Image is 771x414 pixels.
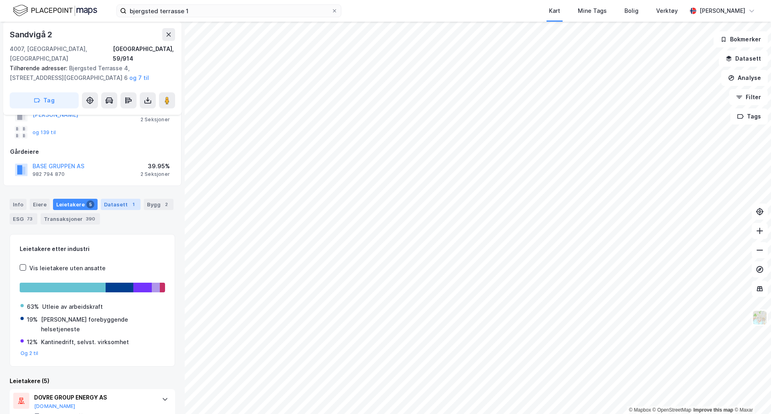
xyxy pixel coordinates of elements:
[144,199,173,210] div: Bygg
[141,161,170,171] div: 39.95%
[730,108,768,124] button: Tags
[27,337,38,347] div: 12%
[33,171,65,177] div: 982 794 870
[10,65,69,71] span: Tilhørende adresser:
[42,302,103,312] div: Utleie av arbeidskraft
[752,310,767,325] img: Z
[10,63,169,83] div: Bjergsted Terrasse 4, [STREET_ADDRESS][GEOGRAPHIC_DATA] 6
[129,200,137,208] div: 1
[41,315,164,334] div: [PERSON_NAME] forebyggende helsetjeneste
[25,215,34,223] div: 73
[10,199,27,210] div: Info
[719,51,768,67] button: Datasett
[29,263,106,273] div: Vis leietakere uten ansatte
[731,375,771,414] iframe: Chat Widget
[693,407,733,413] a: Improve this map
[30,199,50,210] div: Eiere
[86,200,94,208] div: 5
[41,213,100,224] div: Transaksjoner
[84,215,97,223] div: 390
[101,199,141,210] div: Datasett
[624,6,638,16] div: Bolig
[13,4,97,18] img: logo.f888ab2527a4732fd821a326f86c7f29.svg
[653,407,691,413] a: OpenStreetMap
[10,147,175,157] div: Gårdeiere
[10,28,54,41] div: Sandvigå 2
[113,44,175,63] div: [GEOGRAPHIC_DATA], 59/914
[578,6,607,16] div: Mine Tags
[656,6,678,16] div: Verktøy
[41,337,129,347] div: Kantinedrift, selvst. virksomhet
[729,89,768,105] button: Filter
[20,244,165,254] div: Leietakere etter industri
[53,199,98,210] div: Leietakere
[721,70,768,86] button: Analyse
[162,200,170,208] div: 2
[20,350,39,357] button: Og 2 til
[10,213,37,224] div: ESG
[700,6,745,16] div: [PERSON_NAME]
[34,403,75,410] button: [DOMAIN_NAME]
[10,376,175,386] div: Leietakere (5)
[629,407,651,413] a: Mapbox
[10,44,113,63] div: 4007, [GEOGRAPHIC_DATA], [GEOGRAPHIC_DATA]
[141,116,170,123] div: 2 Seksjoner
[27,302,39,312] div: 63%
[141,171,170,177] div: 2 Seksjoner
[34,393,154,402] div: DOVRE GROUP ENERGY AS
[126,5,331,17] input: Søk på adresse, matrikkel, gårdeiere, leietakere eller personer
[549,6,560,16] div: Kart
[714,31,768,47] button: Bokmerker
[10,92,79,108] button: Tag
[27,315,38,324] div: 19%
[731,375,771,414] div: Kontrollprogram for chat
